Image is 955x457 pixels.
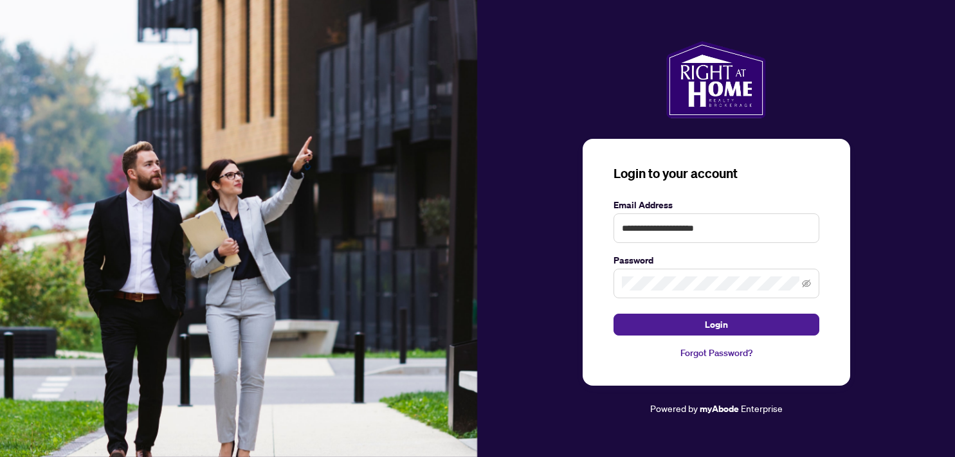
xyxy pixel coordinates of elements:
[802,279,811,288] span: eye-invisible
[700,402,739,416] a: myAbode
[705,314,728,335] span: Login
[614,346,819,360] a: Forgot Password?
[614,198,819,212] label: Email Address
[650,402,698,414] span: Powered by
[741,402,783,414] span: Enterprise
[614,165,819,183] h3: Login to your account
[666,41,766,118] img: ma-logo
[614,253,819,267] label: Password
[614,314,819,336] button: Login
